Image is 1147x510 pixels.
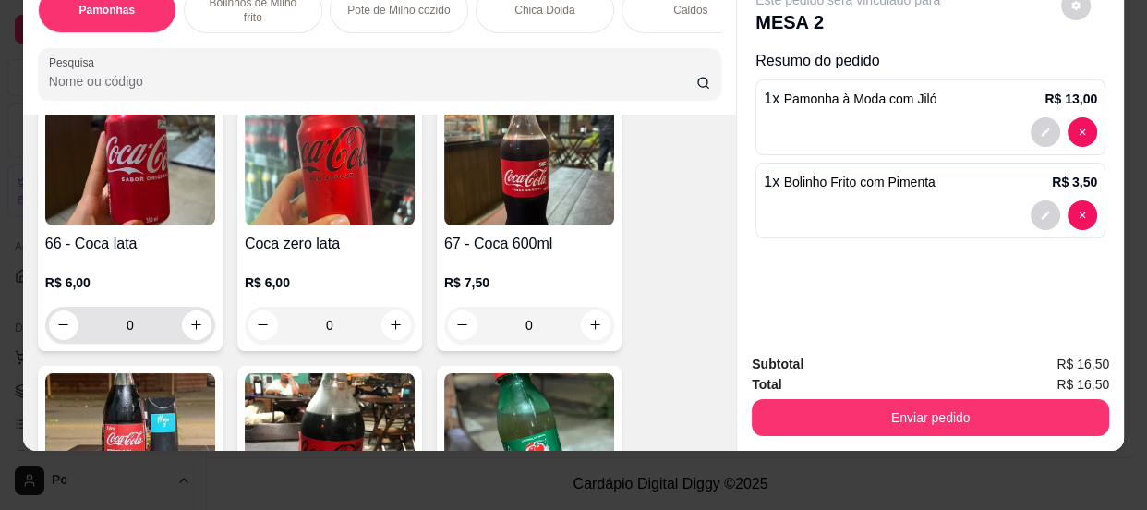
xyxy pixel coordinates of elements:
[514,3,574,18] p: Chica Doida
[381,310,411,340] button: increase-product-quantity
[1056,354,1109,374] span: R$ 16,50
[1044,90,1097,108] p: R$ 13,00
[1068,117,1097,147] button: decrease-product-quantity
[1068,200,1097,230] button: decrease-product-quantity
[764,171,936,193] p: 1 x
[448,310,477,340] button: decrease-product-quantity
[245,273,415,292] p: R$ 6,00
[45,273,215,292] p: R$ 6,00
[45,110,215,225] img: product-image
[444,373,614,489] img: product-image
[444,110,614,225] img: product-image
[1031,117,1060,147] button: decrease-product-quantity
[347,3,450,18] p: Pote de Milho cozido
[752,377,781,392] strong: Total
[45,233,215,255] h4: 66 - Coca lata
[444,273,614,292] p: R$ 7,50
[764,88,936,110] p: 1 x
[49,72,696,91] input: Pesquisa
[49,310,78,340] button: decrease-product-quantity
[673,3,707,18] p: Caldos
[1031,200,1060,230] button: decrease-product-quantity
[755,9,940,35] p: MESA 2
[444,233,614,255] h4: 67 - Coca 600ml
[45,373,215,489] img: product-image
[245,233,415,255] h4: Coca zero lata
[1052,173,1097,191] p: R$ 3,50
[752,399,1109,436] button: Enviar pedido
[1056,374,1109,395] span: R$ 16,50
[752,357,803,371] strong: Subtotal
[755,50,1105,72] p: Resumo do pedido
[245,110,415,225] img: product-image
[248,310,278,340] button: decrease-product-quantity
[79,3,136,18] p: Pamonhas
[182,310,211,340] button: increase-product-quantity
[784,91,937,106] span: Pamonha à Moda com Jiló
[581,310,610,340] button: increase-product-quantity
[49,55,101,70] label: Pesquisa
[245,373,415,489] img: product-image
[784,175,936,189] span: Bolinho Frito com Pimenta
